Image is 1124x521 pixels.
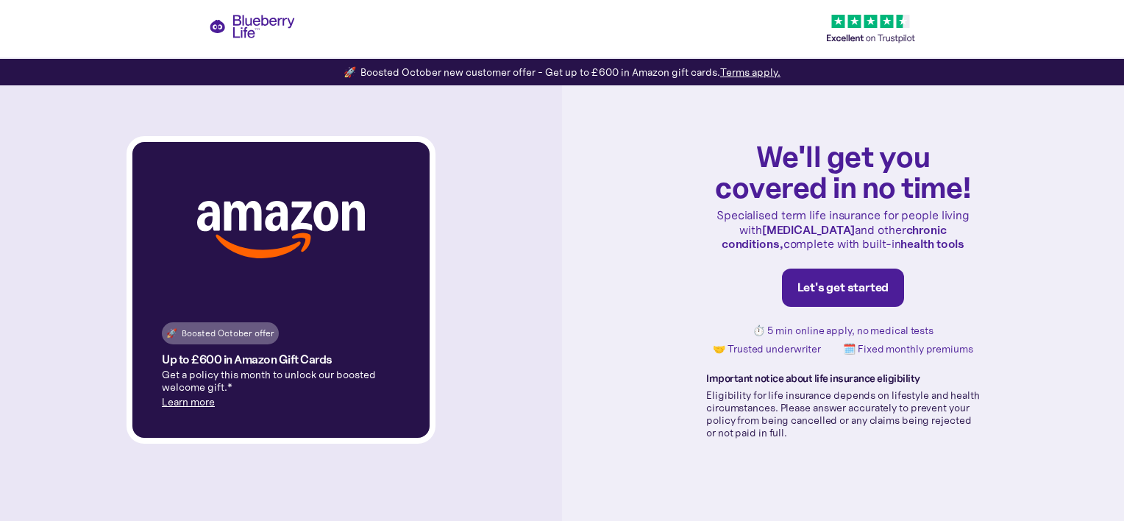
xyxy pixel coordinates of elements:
[706,208,980,251] p: Specialised term life insurance for people living with and other complete with built-in
[162,369,400,394] p: Get a policy this month to unlock our boosted welcome gift.*
[166,326,274,341] div: 🚀 Boosted October offer
[162,353,332,366] h4: Up to £600 in Amazon Gift Cards
[706,389,980,439] p: Eligibility for life insurance depends on lifestyle and health circumstances. Please answer accur...
[762,222,856,237] strong: [MEDICAL_DATA]
[797,280,889,295] div: Let's get started
[162,395,215,408] a: Learn more
[753,325,933,337] p: ⏱️ 5 min online apply, no medical tests
[720,65,780,79] a: Terms apply.
[713,343,821,355] p: 🤝 Trusted underwriter
[843,343,973,355] p: 🗓️ Fixed monthly premiums
[344,65,780,79] div: 🚀 Boosted October new customer offer - Get up to £600 in Amazon gift cards.
[706,141,980,202] h1: We'll get you covered in no time!
[706,372,920,385] strong: Important notice about life insurance eligibility
[900,236,964,251] strong: health tools
[722,222,947,251] strong: chronic conditions,
[782,269,905,307] a: Let's get started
